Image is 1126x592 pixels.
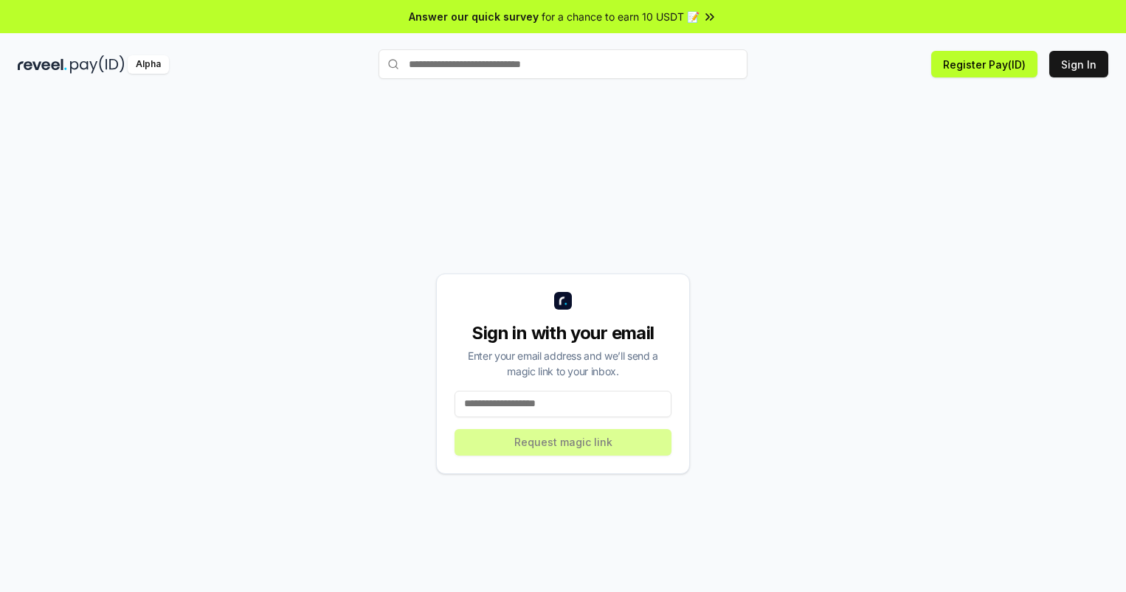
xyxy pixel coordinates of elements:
div: Enter your email address and we’ll send a magic link to your inbox. [455,348,671,379]
div: Sign in with your email [455,321,671,345]
div: Alpha [128,55,169,74]
img: pay_id [70,55,125,74]
span: for a chance to earn 10 USDT 📝 [542,9,700,24]
span: Answer our quick survey [409,9,539,24]
img: reveel_dark [18,55,67,74]
button: Sign In [1049,51,1108,77]
img: logo_small [554,292,572,310]
button: Register Pay(ID) [931,51,1037,77]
